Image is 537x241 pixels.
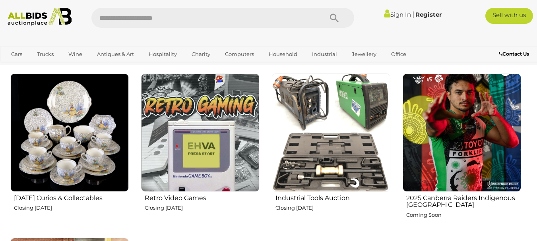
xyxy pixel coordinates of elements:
[402,73,521,232] a: 2025 Canberra Raiders Indigenous [GEOGRAPHIC_DATA] Coming Soon
[14,203,129,212] p: Closing [DATE]
[220,48,259,61] a: Computers
[141,73,260,232] a: Retro Video Games Closing [DATE]
[415,11,442,18] a: Register
[10,73,129,192] img: Friday Curios & Collectables
[92,48,139,61] a: Antiques & Art
[4,8,76,26] img: Allbids.com.au
[143,48,182,61] a: Hospitality
[307,48,342,61] a: Industrial
[141,73,260,192] img: Retro Video Games
[6,48,27,61] a: Cars
[264,48,302,61] a: Household
[314,8,354,28] button: Search
[499,50,531,58] a: Contact Us
[186,48,215,61] a: Charity
[275,203,390,212] p: Closing [DATE]
[145,203,260,212] p: Closing [DATE]
[347,48,382,61] a: Jewellery
[412,10,414,19] span: |
[275,193,390,202] h2: Industrial Tools Auction
[32,48,59,61] a: Trucks
[63,48,87,61] a: Wine
[10,73,129,232] a: [DATE] Curios & Collectables Closing [DATE]
[384,11,411,18] a: Sign In
[6,61,33,74] a: Sports
[499,51,529,57] b: Contact Us
[145,193,260,202] h2: Retro Video Games
[272,73,390,192] img: Industrial Tools Auction
[485,8,533,24] a: Sell with us
[386,48,411,61] a: Office
[14,193,129,202] h2: [DATE] Curios & Collectables
[37,61,104,74] a: [GEOGRAPHIC_DATA]
[271,73,390,232] a: Industrial Tools Auction Closing [DATE]
[403,73,521,192] img: 2025 Canberra Raiders Indigenous Jersey
[406,210,521,220] p: Coming Soon
[406,193,521,208] h2: 2025 Canberra Raiders Indigenous [GEOGRAPHIC_DATA]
